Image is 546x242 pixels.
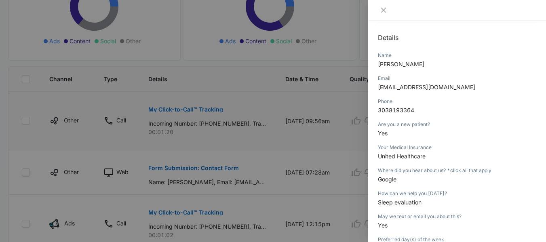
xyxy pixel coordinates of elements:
div: May we text or email you about this? [378,213,536,220]
div: Email [378,75,536,82]
div: Phone [378,98,536,105]
h2: Details [378,33,536,42]
div: Where did you hear about us? *click all that apply [378,167,536,174]
div: Name [378,52,536,59]
span: close [380,7,387,13]
span: [EMAIL_ADDRESS][DOMAIN_NAME] [378,84,475,90]
span: 3038193364 [378,107,414,114]
span: [PERSON_NAME] [378,61,424,67]
span: Sleep evaluation [378,199,422,206]
button: Close [378,6,389,14]
div: Are you a new patient? [378,121,536,128]
span: United Healthcare [378,153,426,160]
div: Your Medical Insurance [378,144,536,151]
span: Google [378,176,396,183]
div: How can we help you [DATE]? [378,190,536,197]
span: Yes [378,130,388,137]
span: Yes [378,222,388,229]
